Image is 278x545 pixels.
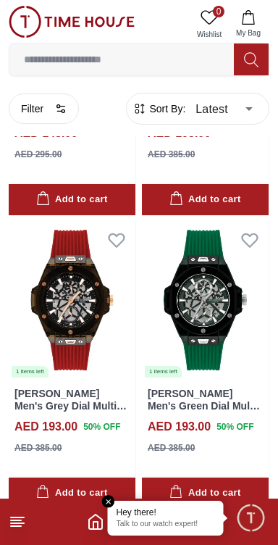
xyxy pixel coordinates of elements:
[36,485,107,502] div: Add to cart
[148,148,195,161] div: AED 385.00
[14,388,127,436] a: [PERSON_NAME] Men's Grey Dial Multi Function Watch - LC07975.068
[142,184,269,215] button: Add to cart
[142,221,269,379] a: Lee Cooper Men's Green Dial Multi Function Watch - LC07975.7771 items left
[230,28,266,38] span: My Bag
[213,6,224,17] span: 0
[148,418,211,436] h4: AED 193.00
[9,93,79,124] button: Filter
[14,148,62,161] div: AED 295.00
[117,520,215,530] p: Talk to our watch expert!
[142,478,269,509] button: Add to cart
[148,388,260,436] a: [PERSON_NAME] Men's Green Dial Multi Function Watch - LC07975.777
[169,485,240,502] div: Add to cart
[9,6,135,38] img: ...
[169,191,240,208] div: Add to cart
[14,418,77,436] h4: AED 193.00
[117,507,215,518] div: Hey there!
[235,502,267,534] div: Chat Widget
[36,191,107,208] div: Add to cart
[227,6,269,43] button: My Bag
[14,441,62,454] div: AED 385.00
[216,420,253,433] span: 50 % OFF
[83,420,120,433] span: 50 % OFF
[9,221,135,379] img: Lee Cooper Men's Grey Dial Multi Function Watch - LC07975.068
[9,478,135,509] button: Add to cart
[9,184,135,215] button: Add to cart
[191,29,227,40] span: Wishlist
[9,221,135,379] a: Lee Cooper Men's Grey Dial Multi Function Watch - LC07975.0681 items left
[102,495,115,508] em: Close tooltip
[132,101,186,116] button: Sort By:
[185,88,263,129] div: Latest
[12,366,49,378] div: 1 items left
[147,101,186,116] span: Sort By:
[191,6,227,43] a: 0Wishlist
[87,513,104,531] a: Home
[148,441,195,454] div: AED 385.00
[145,366,182,378] div: 1 items left
[142,221,269,379] img: Lee Cooper Men's Green Dial Multi Function Watch - LC07975.777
